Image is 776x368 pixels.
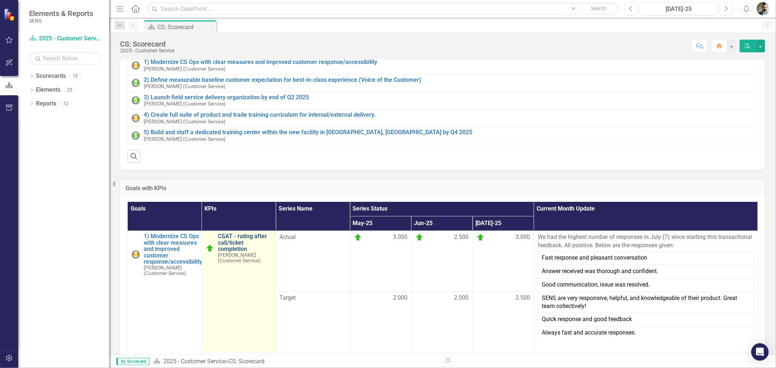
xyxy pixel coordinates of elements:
img: On Target [354,355,362,363]
span: 2.000 [393,294,407,302]
a: 2025 - Customer Service [163,358,226,365]
span: Actual [279,355,346,363]
td: Answer received was thorough and confident. [538,265,754,278]
img: On Target [476,233,485,242]
div: 2025 - Customer Service [120,48,175,53]
a: 1) Modernize CS Ops with clear measures and improved customer response/accessibility [144,233,202,265]
img: On Target [415,355,424,363]
td: Double-Click to Edit Right Click for Context Menu [128,74,758,92]
span: 2.500 [516,294,530,302]
span: 3.000 [393,233,407,242]
td: Always fast and accurate responses. [538,327,754,340]
div: 10 [69,73,81,79]
td: Double-Click to Edit Right Click for Context Menu [128,92,758,109]
a: Elements [36,86,60,94]
span: 29.84% [450,355,469,363]
td: Double-Click to Edit [276,231,350,291]
td: Double-Click to Edit Right Click for Context Menu [202,231,276,352]
span: 2.000 [454,294,469,302]
img: Yellow: At Risk/Needs Attention [131,250,140,259]
a: 3) Launch field service delivery organization by end of Q2 2025 [144,94,754,101]
input: Search ClearPoint... [147,3,619,15]
img: Below Target [476,355,485,363]
td: Double-Click to Edit [350,291,411,352]
span: Target [279,294,346,302]
img: On Target [415,233,424,242]
small: [PERSON_NAME] (Customer Service) [144,66,226,72]
div: Open Intercom Messenger [751,343,769,361]
small: [PERSON_NAME] (Customer Service) [144,119,226,124]
small: SENS [29,18,93,24]
img: On Target [354,233,362,242]
td: Double-Click to Edit Right Click for Context Menu [128,57,758,74]
td: Double-Click to Edit [411,291,473,352]
td: Double-Click to Edit [411,231,473,291]
button: Search [581,4,617,14]
h3: Goals with KPIs [126,185,760,192]
td: Double-Click to Edit [473,231,534,291]
td: Quick response and good feedback [538,313,754,327]
p: We had the highest number of responses in July (7) since starting this transactional feedback. Al... [538,233,754,251]
a: CSAT - rating after call/ticket completion [218,233,272,252]
div: CS: Scorecard [158,23,215,32]
span: 24.37% [511,355,530,363]
td: Double-Click to Edit [534,231,757,352]
span: 2.500 [454,233,469,242]
div: CS: Scorecard [228,358,264,365]
span: Search [591,5,606,11]
span: Elements & Reports [29,9,93,18]
div: 12 [60,100,72,107]
a: 2) Define measurable baseline customer expectation for best-in-class experience (Voice of the Cus... [144,77,754,83]
span: 3.000 [516,233,530,242]
a: 4) Create full suite of product and trade training curriculum for internal/external delivery. [144,112,754,118]
div: [DATE]-25 [642,5,715,13]
a: Scorecards [36,72,66,80]
img: ClearPoint Strategy [4,8,16,21]
td: Good communication, issue was resolved. [538,278,754,292]
small: [PERSON_NAME] (Customer Service) [218,252,272,263]
input: Search Below... [29,52,102,65]
button: [DATE]-25 [640,2,717,15]
img: Green: On Track [131,79,140,87]
td: SENS are very responsive, helpful, and knowledgeable of their product. Great team collectively! [538,292,754,313]
small: [PERSON_NAME] (Customer Service) [144,101,226,107]
small: [PERSON_NAME] (Customer Service) [144,136,226,142]
td: Double-Click to Edit [473,291,534,352]
a: 1) Modernize CS Ops with clear measures and improved customer response/accessibility [144,59,754,65]
img: Green: On Track [131,96,140,105]
td: Double-Click to Edit [276,291,350,352]
span: Actual [279,233,346,241]
img: Yellow: At Risk/Needs Attention [131,114,140,123]
div: » [153,357,437,366]
a: 2025 - Customer Service [29,35,102,43]
span: 29.14% [389,355,407,363]
img: Chad Molen [757,2,770,15]
img: On Target [206,244,214,253]
td: Double-Click to Edit Right Click for Context Menu [128,127,758,144]
div: CS: Scorecard [120,40,175,48]
small: [PERSON_NAME] (Customer Service) [144,265,202,276]
span: By Scorecard [116,358,150,365]
a: 5) Build and staff a dedicated training center within the new facility in [GEOGRAPHIC_DATA], [GEO... [144,129,754,136]
p: Fast response and pleasant conversation [542,254,750,263]
small: [PERSON_NAME] (Customer Service) [144,84,226,89]
img: Yellow: At Risk/Needs Attention [131,61,140,70]
img: Green: On Track [131,131,140,140]
a: Reports [36,100,56,108]
div: 22 [64,87,76,93]
td: Double-Click to Edit Right Click for Context Menu [128,109,758,127]
td: Double-Click to Edit [350,231,411,291]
